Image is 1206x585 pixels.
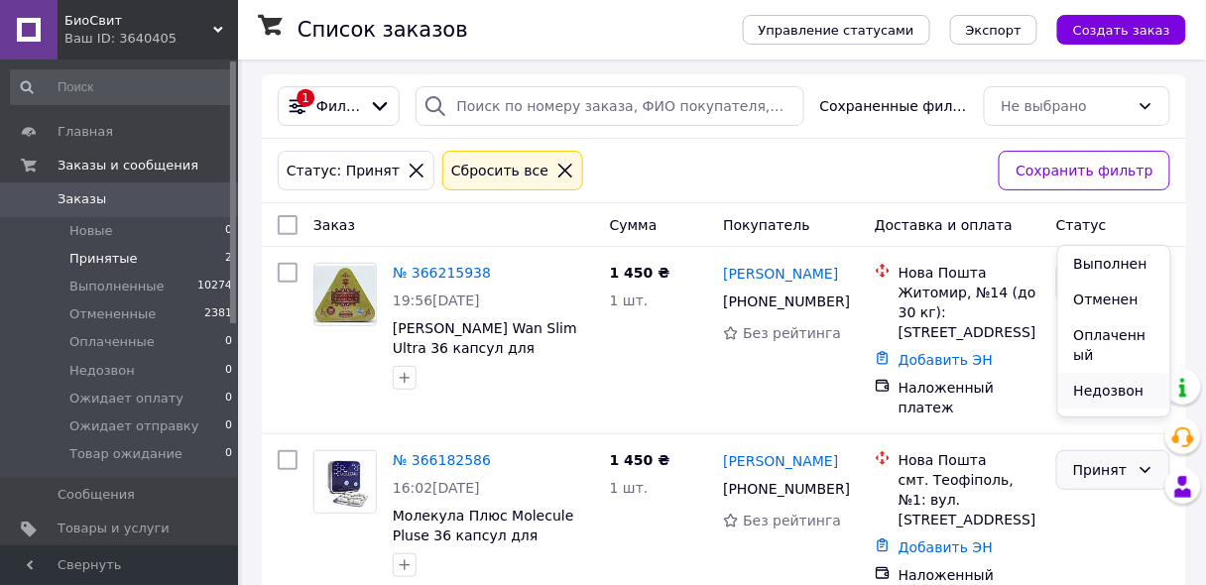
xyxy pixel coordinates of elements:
span: Без рейтинга [743,325,841,341]
span: Фильтры [316,96,361,116]
span: 1 шт. [610,480,649,496]
div: Житомир, №14 (до 30 кг): [STREET_ADDRESS] [899,283,1040,342]
img: Фото товару [314,266,376,323]
span: 1 шт. [610,292,649,308]
a: [PERSON_NAME] [723,451,838,471]
span: Без рейтинга [743,513,841,528]
span: 19:56[DATE] [393,292,480,308]
button: Управление статусами [743,15,930,45]
input: Поиск по номеру заказа, ФИО покупателя, номеру телефона, Email, номеру накладной [416,86,803,126]
div: Сбросить все [447,160,552,181]
span: Сохраненные фильтры: [820,96,969,116]
span: Ожидает отправку [69,417,199,435]
span: Заказы и сообщения [58,157,198,175]
div: Статус: Принят [283,160,404,181]
span: Выполненные [69,278,165,295]
span: 0 [225,417,232,435]
a: Фото товару [313,450,377,514]
span: Отмененные [69,305,156,323]
span: 0 [225,222,232,240]
span: Ожидает оплату [69,390,183,408]
span: Сумма [610,217,658,233]
span: 16:02[DATE] [393,480,480,496]
span: Экспорт [966,23,1022,38]
span: Товары и услуги [58,520,170,537]
span: Доставка и оплата [875,217,1013,233]
li: Оплаченный [1058,317,1170,373]
div: Не выбрано [1001,95,1130,117]
span: Главная [58,123,113,141]
span: 0 [225,390,232,408]
span: Создать заказ [1073,23,1170,38]
span: Товар ожидание [69,445,182,463]
li: Выполнен [1058,246,1170,282]
span: Заказы [58,190,106,208]
span: Заказ [313,217,355,233]
div: [PHONE_NUMBER] [719,288,844,315]
span: 0 [225,445,232,463]
span: БиоСвит [64,12,213,30]
span: Оплаченные [69,333,155,351]
input: Поиск [10,69,234,105]
div: Принят [1073,459,1130,481]
li: Недозвон [1058,373,1170,409]
div: Наложенный платеж [899,378,1040,417]
div: Нова Пошта [899,263,1040,283]
span: Сохранить фильтр [1016,160,1153,181]
a: [PERSON_NAME] [723,264,838,284]
span: 2 [225,250,232,268]
span: 0 [225,333,232,351]
a: Добавить ЭН [899,352,993,368]
span: 10274 [197,278,232,295]
span: Недозвон [69,362,135,380]
a: [PERSON_NAME] Wan Slim Ultra 36 капсул для похудения. [393,320,577,376]
button: Создать заказ [1057,15,1186,45]
h1: Список заказов [298,18,468,42]
div: смт. Теофіполь, №1: вул. [STREET_ADDRESS] [899,470,1040,529]
button: Экспорт [950,15,1037,45]
span: Сообщения [58,486,135,504]
span: Управление статусами [759,23,914,38]
li: Ожидает оплату [1058,409,1170,464]
span: Покупатель [723,217,810,233]
button: Сохранить фильтр [999,151,1170,190]
span: 0 [225,362,232,380]
div: [PHONE_NUMBER] [719,475,844,503]
span: 2381 [204,305,232,323]
span: Принятые [69,250,138,268]
a: № 366182586 [393,452,491,468]
a: № 366215938 [393,265,491,281]
div: Нова Пошта [899,450,1040,470]
a: Фото товару [313,263,377,326]
a: Создать заказ [1037,21,1186,37]
a: Добавить ЭН [899,539,993,555]
span: 1 450 ₴ [610,265,670,281]
li: Отменен [1058,282,1170,317]
span: Статус [1056,217,1107,233]
div: Ваш ID: 3640405 [64,30,238,48]
span: 1 450 ₴ [610,452,670,468]
span: Новые [69,222,113,240]
img: Фото товару [314,451,376,513]
a: Молекула Плюс Molecule Pluse 36 капсул для похудения. [393,508,574,563]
